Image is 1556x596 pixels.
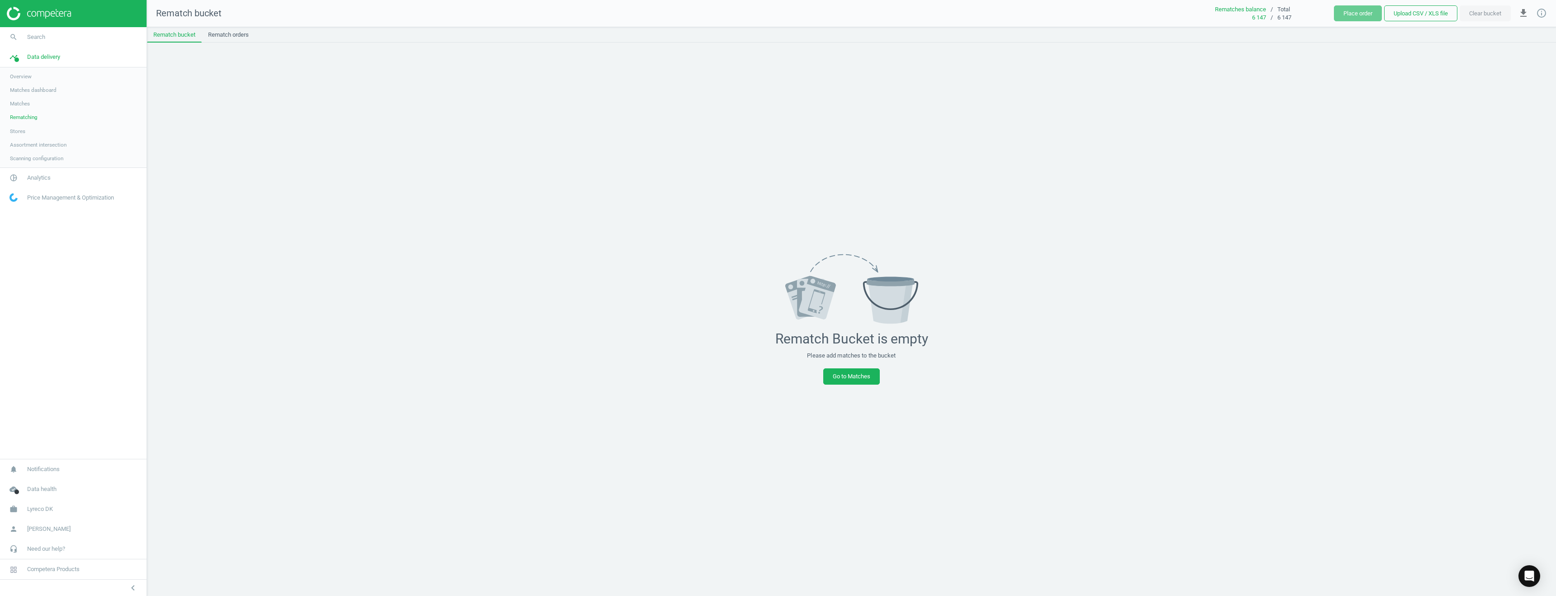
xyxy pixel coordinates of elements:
[5,481,22,498] i: cloud_done
[5,169,22,186] i: pie_chart_outlined
[5,520,22,538] i: person
[202,27,255,43] a: Rematch orders
[5,48,22,66] i: timeline
[1266,5,1277,14] div: /
[27,485,57,493] span: Data health
[1277,5,1334,14] div: Total
[10,114,38,121] span: Rematching
[128,582,138,593] i: chevron_left
[1198,5,1266,14] div: Rematches balance
[27,525,71,533] span: [PERSON_NAME]
[5,29,22,46] i: search
[1198,14,1266,22] div: 6 147
[10,141,66,148] span: Assortment intersection
[10,86,57,94] span: Matches dashboard
[10,155,63,162] span: Scanning configuration
[9,193,18,202] img: wGWNvw8QSZomAAAAABJRU5ErkJggg==
[27,33,45,41] span: Search
[1513,3,1534,24] button: get_app
[27,53,60,61] span: Data delivery
[5,461,22,478] i: notifications
[1518,8,1529,19] i: get_app
[147,27,202,43] a: Rematch bucket
[122,582,144,594] button: chevron_left
[775,331,928,347] div: Rematch Bucket is empty
[1384,5,1457,22] button: Upload CSV / XLS file
[10,100,30,107] span: Matches
[5,540,22,558] i: headset_mic
[27,505,53,513] span: Lyreco DK
[1334,5,1382,22] button: Place order
[1518,565,1540,587] div: Open Intercom Messenger
[823,368,880,385] a: Go to Matches
[807,352,896,360] div: Please add matches to the bucket
[785,254,918,324] img: svg+xml;base64,PHN2ZyB4bWxucz0iaHR0cDovL3d3dy53My5vcmcvMjAwMC9zdmciIHZpZXdCb3g9IjAgMCAxNjAuMDggOD...
[1266,14,1277,22] div: /
[156,8,222,19] span: Rematch bucket
[27,545,65,553] span: Need our help?
[10,128,25,135] span: Stores
[27,565,80,573] span: Competera Products
[10,73,32,80] span: Overview
[1536,8,1547,19] a: info_outline
[1277,14,1334,22] div: 6 147
[7,7,71,20] img: ajHJNr6hYgQAAAAASUVORK5CYII=
[27,194,114,202] span: Price Management & Optimization
[1460,5,1511,22] button: Clear bucket
[27,465,60,473] span: Notifications
[27,174,51,182] span: Analytics
[5,501,22,518] i: work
